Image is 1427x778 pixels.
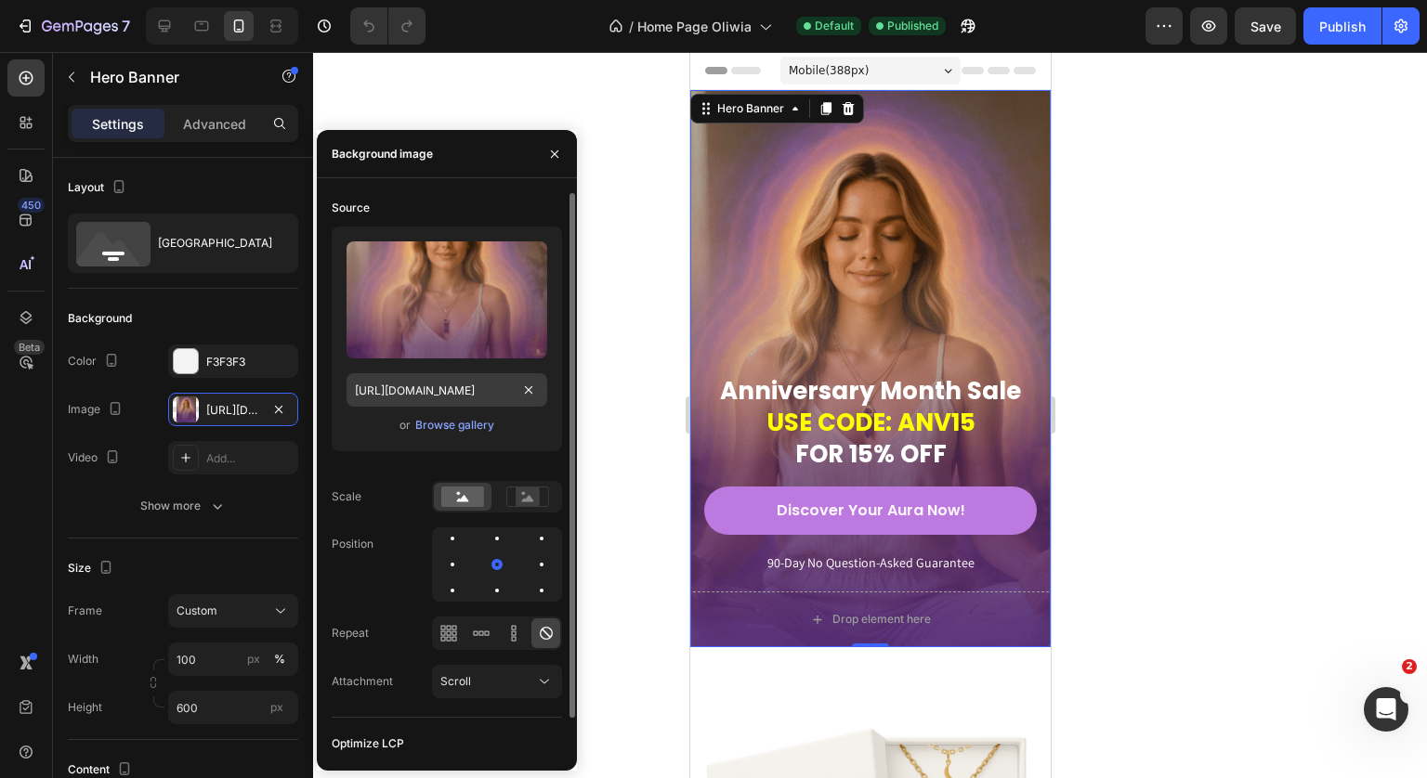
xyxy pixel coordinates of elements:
div: Background image [332,146,433,162]
span: 2 [1402,659,1417,674]
span: Scroll [440,674,471,688]
div: Undo/Redo [350,7,425,45]
div: Color [68,349,123,374]
div: Image [68,397,126,422]
button: px [268,648,291,670]
label: Width [68,651,98,668]
span: Save [1250,19,1281,34]
button: Save [1235,7,1296,45]
p: Advanced [183,114,246,134]
p: Settings [92,114,144,134]
div: F3F3F3 [206,354,294,370]
div: Size [68,556,117,581]
button: Custom [168,594,298,628]
div: [URL][DOMAIN_NAME] [206,402,260,419]
div: Optimize LCP [332,735,404,752]
button: Publish [1303,7,1381,45]
input: https://example.com/image.jpg [347,373,547,407]
div: Background [68,310,132,327]
label: Frame [68,603,102,619]
span: px [270,700,283,714]
span: Default [815,18,854,34]
div: Source [332,200,370,216]
div: Scale [332,488,361,505]
div: % [274,651,285,668]
iframe: Design area [690,52,1051,778]
input: px [168,691,298,724]
div: Publish [1319,17,1366,36]
input: px% [168,642,298,676]
div: px [247,651,260,668]
label: Height [68,699,102,716]
button: 7 [7,7,138,45]
span: Home Page Oliwia [637,17,752,36]
div: Repeat [332,625,369,642]
div: Attachment [332,673,393,690]
span: / [629,17,634,36]
div: Add... [206,450,294,467]
button: Scroll [432,665,562,698]
div: Position [332,536,373,552]
span: Custom [177,603,217,619]
iframe: Intercom live chat [1364,687,1408,732]
div: [GEOGRAPHIC_DATA] [158,222,271,265]
button: % [242,648,265,670]
button: Browse gallery [414,416,495,434]
p: 7 [122,15,130,37]
p: Hero Banner [90,66,248,88]
div: Browse gallery [415,417,494,434]
div: Layout [68,175,130,201]
img: preview-image [347,241,547,358]
div: Show more [140,497,227,515]
div: Video [68,446,124,471]
span: or [399,414,411,436]
div: Beta [14,340,45,355]
span: Published [887,18,938,34]
div: 450 [18,198,45,213]
button: Show more [68,489,298,523]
